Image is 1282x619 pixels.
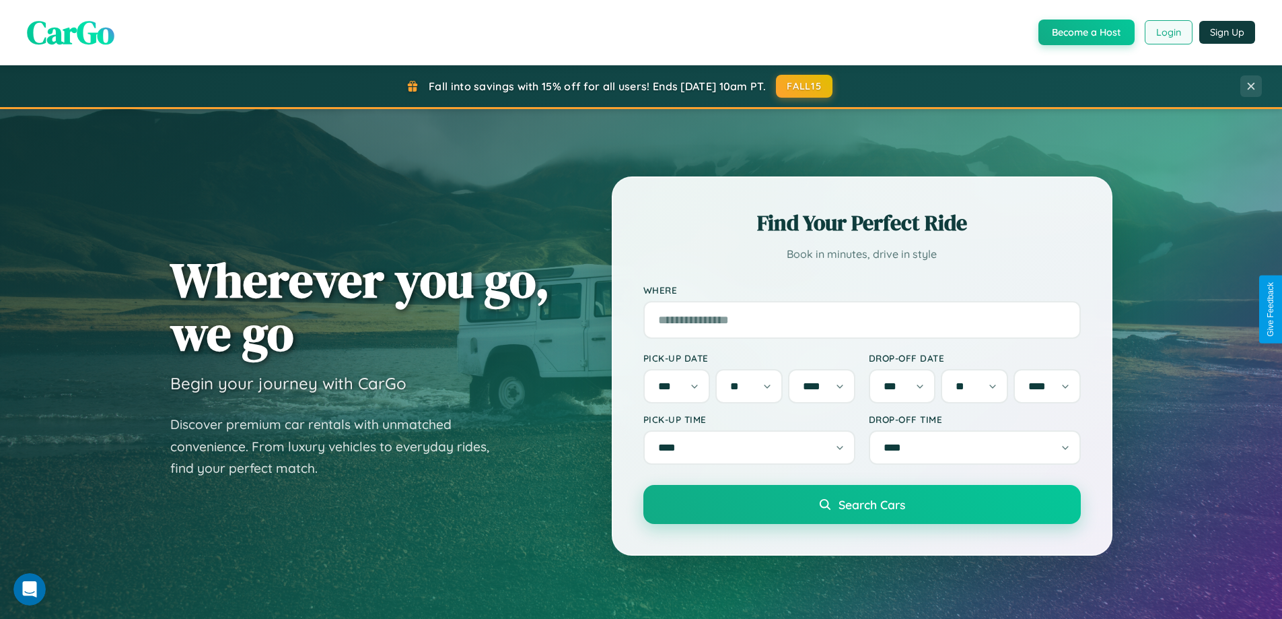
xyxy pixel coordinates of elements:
h3: Begin your journey with CarGo [170,373,406,393]
button: FALL15 [776,75,832,98]
button: Search Cars [643,485,1081,524]
label: Drop-off Date [869,352,1081,364]
button: Become a Host [1038,20,1135,45]
label: Drop-off Time [869,414,1081,425]
iframe: Intercom live chat [13,573,46,606]
label: Pick-up Date [643,352,855,364]
span: Fall into savings with 15% off for all users! Ends [DATE] 10am PT. [429,79,766,93]
label: Where [643,284,1081,296]
h2: Find Your Perfect Ride [643,208,1081,238]
p: Discover premium car rentals with unmatched convenience. From luxury vehicles to everyday rides, ... [170,414,507,480]
span: CarGo [27,10,114,55]
label: Pick-up Time [643,414,855,425]
div: Give Feedback [1266,282,1275,337]
p: Book in minutes, drive in style [643,245,1081,264]
button: Sign Up [1199,21,1255,44]
button: Login [1145,20,1192,44]
span: Search Cars [839,497,905,512]
h1: Wherever you go, we go [170,253,550,360]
